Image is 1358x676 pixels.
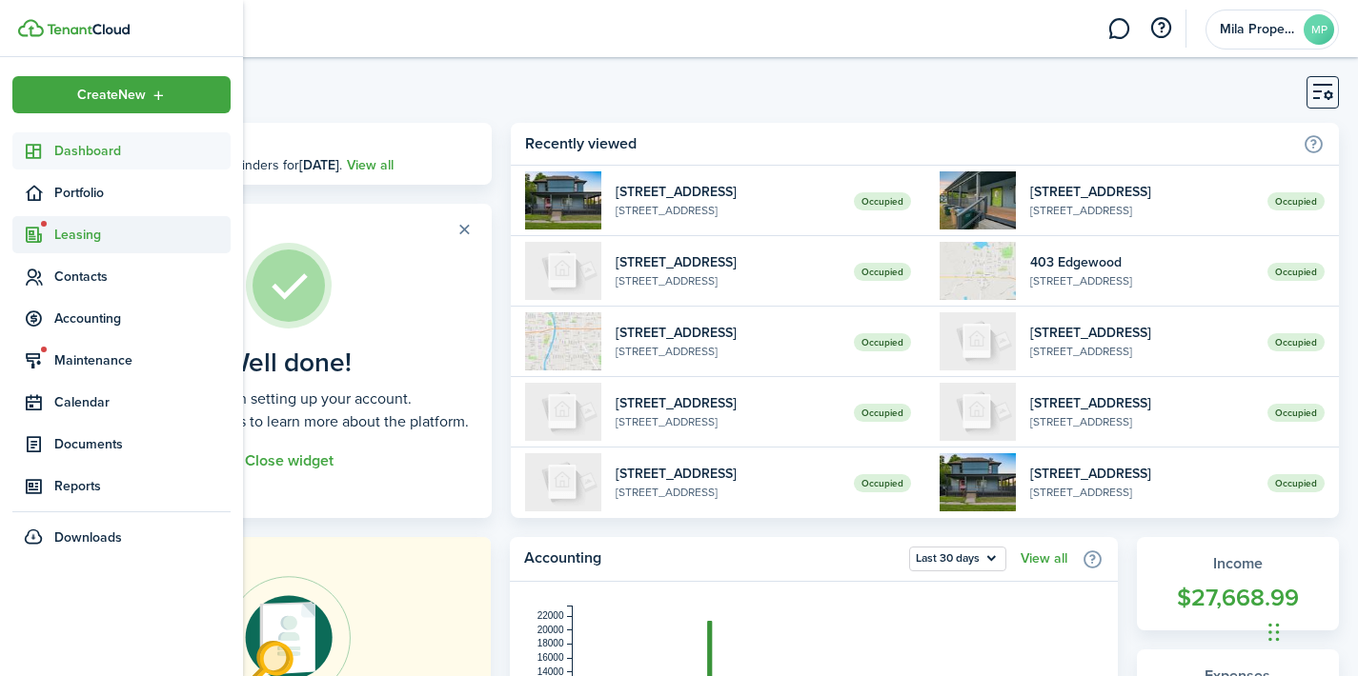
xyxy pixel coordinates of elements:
[12,467,231,505] a: Reports
[616,182,839,202] widget-list-item-title: [STREET_ADDRESS]
[347,155,394,175] a: View all
[1267,404,1325,422] span: Occupied
[1021,551,1067,567] a: View all
[1268,604,1280,661] div: Drag
[940,242,1016,300] img: 1
[525,453,601,511] img: 728B
[12,76,231,113] button: Open menu
[1030,252,1253,272] widget-list-item-title: 403 Edgewood
[54,308,231,328] span: Accounting
[616,252,839,272] widget-list-item-title: [STREET_ADDRESS]
[451,216,477,243] button: Close
[616,202,839,219] widget-list-item-description: [STREET_ADDRESS]
[1030,182,1253,202] widget-list-item-title: [STREET_ADDRESS]
[1030,393,1253,413] widget-list-item-title: [STREET_ADDRESS]
[1030,413,1253,430] widget-list-item-description: [STREET_ADDRESS]
[909,547,1006,571] button: Open menu
[1101,5,1137,53] a: Messaging
[138,132,477,156] h3: [DATE], [DATE]
[1030,272,1253,289] widget-list-item-description: [STREET_ADDRESS]
[525,383,601,441] img: 1
[940,383,1016,441] img: 4
[1304,14,1334,45] avatar-text: MP
[54,225,231,245] span: Leasing
[18,19,44,37] img: TenantCloud
[12,132,231,169] a: Dashboard
[1030,484,1253,501] widget-list-item-description: [STREET_ADDRESS]
[537,625,564,635] tspan: 20000
[1030,343,1253,360] widget-list-item-description: [STREET_ADDRESS]
[77,89,146,102] span: Create New
[854,333,911,351] span: Occupied
[616,413,839,430] widget-list-item-description: [STREET_ADDRESS]
[616,272,839,289] widget-list-item-description: [STREET_ADDRESS]
[1030,202,1253,219] widget-list-item-description: [STREET_ADDRESS]
[616,323,839,343] widget-list-item-title: [STREET_ADDRESS]
[54,392,231,412] span: Calendar
[245,452,334,469] button: Close widget
[1220,23,1296,36] span: Mila Properties LLC
[525,132,1293,155] home-widget-title: Recently viewed
[854,474,911,492] span: Occupied
[940,453,1016,511] img: 128A
[1267,474,1325,492] span: Occupied
[537,638,564,648] tspan: 18000
[940,171,1016,229] img: 128B
[909,547,1006,571] button: Last 30 days
[1145,12,1177,45] button: Open resource center
[854,192,911,210] span: Occupied
[940,312,1016,370] img: 1
[47,24,130,35] img: TenantCloud
[616,464,839,484] widget-list-item-title: [STREET_ADDRESS]
[1267,192,1325,210] span: Occupied
[854,263,911,281] span: Occupied
[1307,76,1339,109] button: Customise
[1267,333,1325,351] span: Occupied
[54,527,122,547] span: Downloads
[616,484,839,501] widget-list-item-description: [STREET_ADDRESS]
[1137,537,1340,630] a: Income$27,668.99
[525,312,601,370] img: 1
[1267,263,1325,281] span: Occupied
[524,547,900,571] home-widget-title: Accounting
[54,141,231,161] span: Dashboard
[525,242,601,300] img: 728B
[54,434,231,454] span: Documents
[525,171,601,229] img: 128A
[54,267,231,287] span: Contacts
[537,652,564,663] tspan: 16000
[54,183,231,203] span: Portfolio
[226,348,352,378] well-done-title: Well done!
[109,388,469,433] well-done-description: Congrats on setting up your account. Check out resources to learn more about the platform.
[1156,580,1321,616] widget-stats-count: $27,668.99
[616,343,839,360] widget-list-item-description: [STREET_ADDRESS]
[854,404,911,422] span: Occupied
[54,350,231,370] span: Maintenance
[1156,552,1321,575] widget-stats-title: Income
[616,393,839,413] widget-list-item-title: [STREET_ADDRESS]
[1030,323,1253,343] widget-list-item-title: [STREET_ADDRESS]
[1030,464,1253,484] widget-list-item-title: [STREET_ADDRESS]
[537,610,564,621] tspan: 22000
[299,155,339,175] b: [DATE]
[54,476,231,496] span: Reports
[1263,585,1358,676] iframe: Chat Widget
